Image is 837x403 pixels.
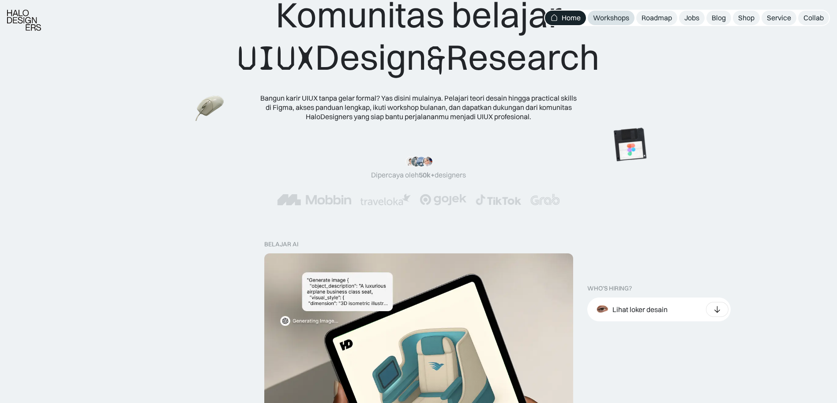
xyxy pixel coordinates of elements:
[798,11,829,25] a: Collab
[712,13,726,23] div: Blog
[562,13,581,23] div: Home
[371,170,466,180] div: Dipercaya oleh designers
[733,11,760,25] a: Shop
[237,37,315,79] span: UIUX
[642,13,672,23] div: Roadmap
[803,13,824,23] div: Collab
[612,305,668,314] div: Lihat loker desain
[427,37,446,79] span: &
[419,170,435,179] span: 50k+
[762,11,796,25] a: Service
[588,11,634,25] a: Workshops
[545,11,586,25] a: Home
[738,13,754,23] div: Shop
[593,13,629,23] div: Workshops
[684,13,699,23] div: Jobs
[767,13,791,23] div: Service
[587,285,632,292] div: WHO’S HIRING?
[264,241,298,248] div: belajar ai
[706,11,731,25] a: Blog
[679,11,705,25] a: Jobs
[636,11,677,25] a: Roadmap
[260,94,578,121] div: Bangun karir UIUX tanpa gelar formal? Yas disini mulainya. Pelajari teori desain hingga practical...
